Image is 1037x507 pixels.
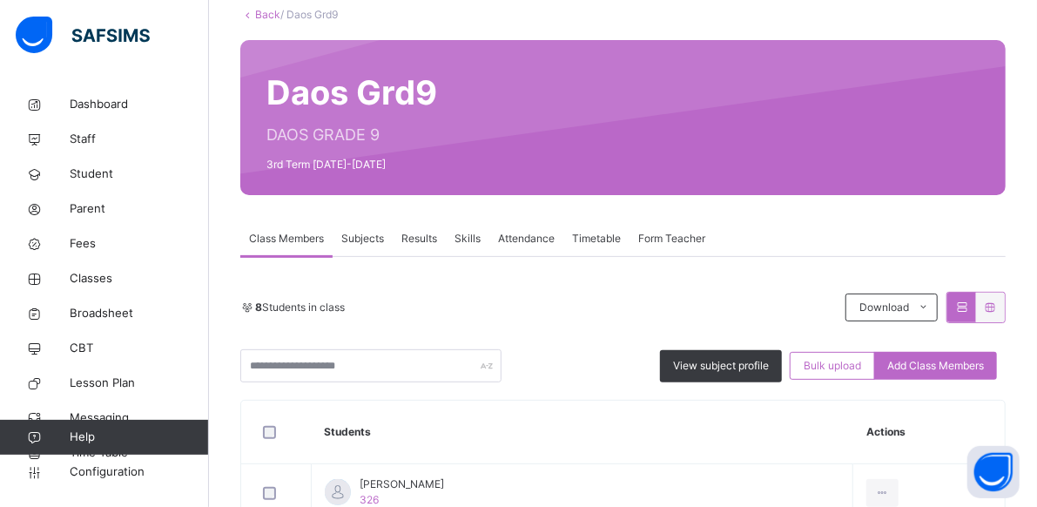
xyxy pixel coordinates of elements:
a: Back [255,8,280,21]
span: Lesson Plan [70,375,209,392]
span: Configuration [70,463,208,481]
span: Dashboard [70,96,209,113]
th: Students [312,401,853,464]
span: Bulk upload [804,358,861,374]
span: CBT [70,340,209,357]
img: safsims [16,17,150,53]
span: Messaging [70,409,209,427]
b: 8 [255,301,262,314]
button: Open asap [967,446,1020,498]
span: 326 [360,493,379,506]
span: Add Class Members [887,358,984,374]
span: Broadsheet [70,305,209,322]
span: Help [70,429,208,446]
span: Subjects [341,231,384,247]
span: Form Teacher [638,231,705,247]
span: 3rd Term [DATE]-[DATE] [266,157,437,172]
span: Download [859,300,909,315]
span: Class Members [249,231,324,247]
span: View subject profile [673,358,769,374]
span: [PERSON_NAME] [360,477,444,492]
span: Fees [70,235,209,253]
span: Timetable [572,231,621,247]
span: Students in class [255,300,345,315]
span: Classes [70,270,209,287]
span: Attendance [498,231,555,247]
span: / Daos Grd9 [280,8,338,21]
span: Parent [70,200,209,218]
span: Results [401,231,437,247]
span: Staff [70,131,209,148]
span: Skills [455,231,481,247]
span: Student [70,166,209,183]
th: Actions [853,401,1005,464]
